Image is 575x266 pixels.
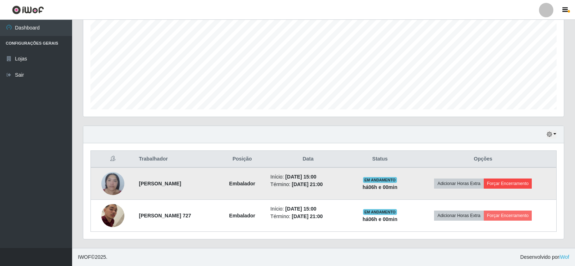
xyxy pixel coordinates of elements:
[270,205,346,213] li: Início:
[559,254,569,260] a: iWof
[266,151,350,168] th: Data
[101,191,124,241] img: 1754683115813.jpeg
[484,179,532,189] button: Forçar Encerramento
[285,174,316,180] time: [DATE] 15:00
[78,253,107,261] span: © 2025 .
[270,181,346,188] li: Término:
[139,213,191,218] strong: [PERSON_NAME] 727
[363,177,397,183] span: EM ANDAMENTO
[134,151,218,168] th: Trabalhador
[285,206,316,212] time: [DATE] 15:00
[292,181,323,187] time: [DATE] 21:00
[434,179,483,189] button: Adicionar Horas Extra
[270,213,346,220] li: Término:
[520,253,569,261] span: Desenvolvido por
[229,181,255,186] strong: Embalador
[434,211,483,221] button: Adicionar Horas Extra
[484,211,532,221] button: Forçar Encerramento
[350,151,410,168] th: Status
[363,209,397,215] span: EM ANDAMENTO
[410,151,557,168] th: Opções
[139,181,181,186] strong: [PERSON_NAME]
[292,213,323,219] time: [DATE] 21:00
[229,213,255,218] strong: Embalador
[363,216,398,222] strong: há 06 h e 00 min
[12,5,44,14] img: CoreUI Logo
[218,151,266,168] th: Posição
[101,168,124,199] img: 1751112478623.jpeg
[363,184,398,190] strong: há 06 h e 00 min
[270,173,346,181] li: Início:
[78,254,91,260] span: IWOF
